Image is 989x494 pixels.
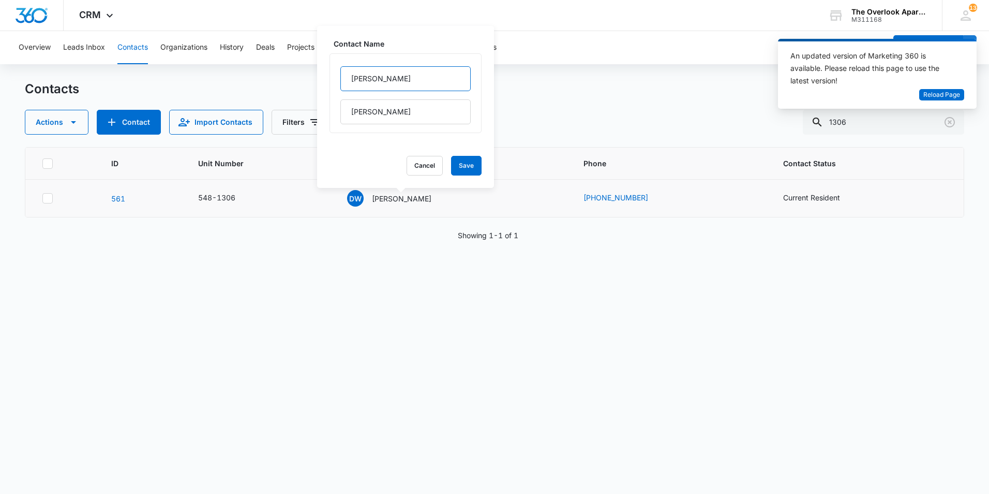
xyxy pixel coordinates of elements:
[783,192,840,203] div: Current Resident
[97,110,161,135] button: Add Contact
[198,192,235,203] div: 548-1306
[451,156,482,176] button: Save
[407,156,443,176] button: Cancel
[919,89,964,101] button: Reload Page
[783,158,932,169] span: Contact Status
[803,110,964,135] input: Search Contacts
[941,114,958,130] button: Clear
[458,230,518,241] p: Showing 1-1 of 1
[969,4,977,12] div: notifications count
[893,35,963,60] button: Add Contact
[198,158,322,169] span: Unit Number
[19,31,51,64] button: Overview
[783,192,859,205] div: Contact Status - Current Resident - Select to Edit Field
[851,16,927,23] div: account id
[923,90,960,100] span: Reload Page
[272,110,330,135] button: Filters
[169,110,263,135] button: Import Contacts
[372,193,431,204] p: [PERSON_NAME]
[583,158,743,169] span: Phone
[287,31,314,64] button: Projects
[117,31,148,64] button: Contacts
[198,192,254,205] div: Unit Number - 548-1306 - Select to Edit Field
[340,99,471,124] input: Last Name
[851,8,927,16] div: account name
[220,31,244,64] button: History
[25,81,79,97] h1: Contacts
[256,31,275,64] button: Deals
[583,192,648,203] a: [PHONE_NUMBER]
[583,192,667,205] div: Phone - (970) 342-4099 - Select to Edit Field
[160,31,207,64] button: Organizations
[334,38,486,49] label: Contact Name
[63,31,105,64] button: Leads Inbox
[347,190,450,207] div: Contact Name - Desiree Woody - Select to Edit Field
[969,4,977,12] span: 13
[79,9,101,20] span: CRM
[790,50,952,87] div: An updated version of Marketing 360 is available. Please reload this page to use the latest version!
[111,194,125,203] a: Navigate to contact details page for Desiree Woody
[111,158,158,169] span: ID
[347,190,364,207] span: DW
[25,110,88,135] button: Actions
[340,66,471,91] input: First Name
